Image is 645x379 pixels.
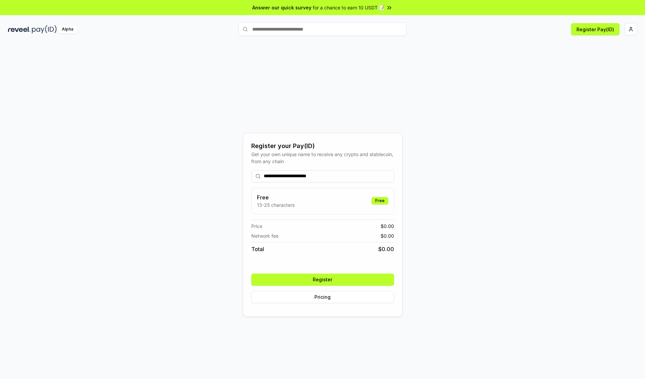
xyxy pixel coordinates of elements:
[252,4,311,11] span: Answer our quick survey
[378,245,394,253] span: $ 0.00
[313,4,385,11] span: for a chance to earn 10 USDT 📝
[571,23,619,35] button: Register Pay(ID)
[58,25,77,34] div: Alpha
[251,141,394,151] div: Register your Pay(ID)
[372,197,388,204] div: Free
[257,201,295,208] p: 13-25 characters
[251,245,264,253] span: Total
[251,223,262,230] span: Price
[251,232,278,239] span: Network fee
[8,25,31,34] img: reveel_dark
[32,25,57,34] img: pay_id
[381,232,394,239] span: $ 0.00
[257,193,295,201] h3: Free
[251,151,394,165] div: Get your own unique name to receive any crypto and stablecoin, from any chain
[381,223,394,230] span: $ 0.00
[251,291,394,303] button: Pricing
[251,274,394,286] button: Register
